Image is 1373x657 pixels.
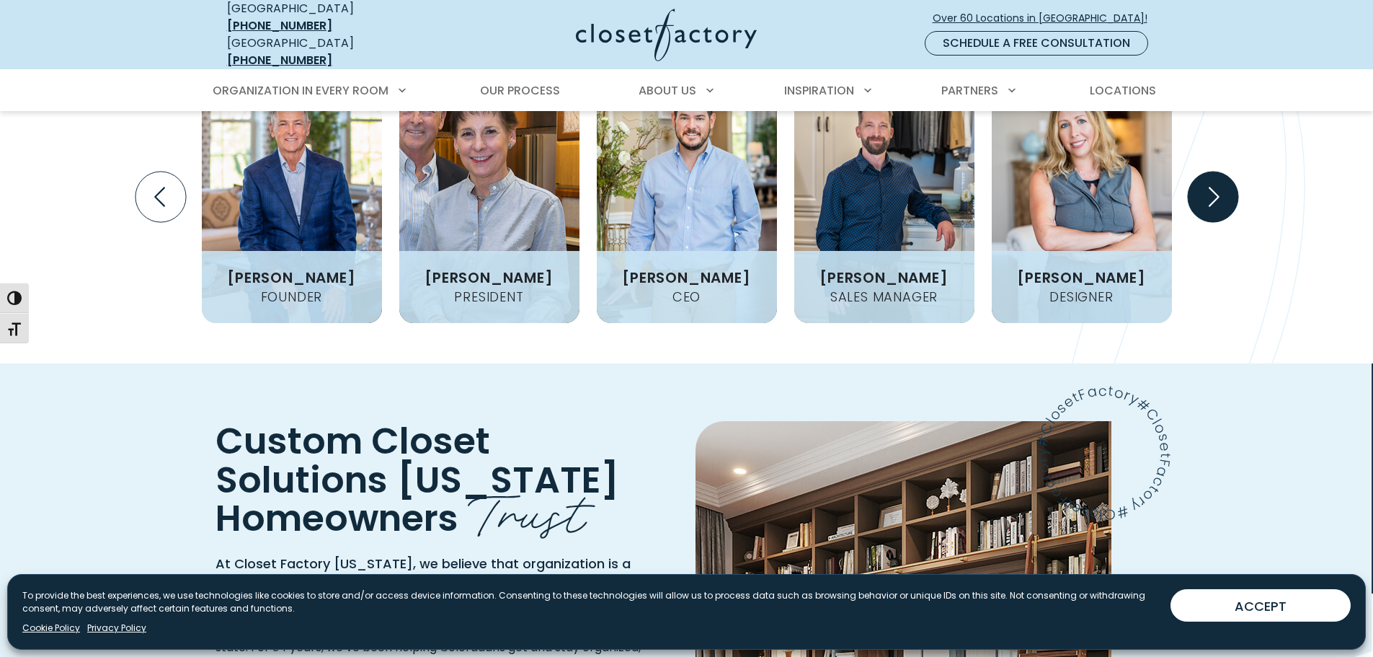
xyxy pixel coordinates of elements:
img: closet factory president polly [399,71,579,323]
h4: Founder [255,291,329,304]
span: Custom Closet Solutions [215,415,490,505]
a: [PHONE_NUMBER] [227,17,332,34]
span: Organization in Every Room [213,82,388,99]
span: Over 60 Locations in [GEOGRAPHIC_DATA]! [933,11,1159,26]
span: Our Process [480,82,560,99]
img: closet factory owner [202,71,382,323]
h3: [PERSON_NAME] [814,270,954,285]
h3: [PERSON_NAME] [419,270,559,285]
h4: President [448,291,529,304]
a: Over 60 Locations in [GEOGRAPHIC_DATA]! [932,6,1160,31]
a: Schedule a Free Consultation [925,31,1148,56]
span: About Us [639,82,696,99]
span: Inspiration [784,82,854,99]
button: Previous slide [130,166,192,228]
h3: [PERSON_NAME] [1011,270,1151,285]
img: Closet Factory Denver Elizabeth Allen [992,71,1172,323]
span: [US_STATE] Homeowners [215,454,619,544]
button: ACCEPT [1170,589,1351,622]
button: Next slide [1182,166,1244,228]
span: Locations [1090,82,1156,99]
img: Closet Factory Denver Steve Pfaeffle [794,71,974,323]
p: To provide the best experiences, we use technologies like cookies to store and/or access device i... [22,589,1159,615]
h4: Sales Manager [825,291,943,304]
div: [GEOGRAPHIC_DATA] [227,35,436,69]
strong: At Closet Factory [US_STATE], we believe that organization is a necessary feature of a well-lived... [215,555,631,592]
span: Partners [941,82,998,99]
h3: [PERSON_NAME] [221,270,361,285]
span: Trust [468,471,586,548]
a: Cookie Policy [22,622,80,635]
a: [PHONE_NUMBER] [227,52,332,69]
img: Closet Factory Denver Doug Lestikow [597,71,777,323]
img: Closet Factory Logo [576,9,757,61]
a: Privacy Policy [87,622,146,635]
h4: CEO [667,291,706,304]
nav: Primary Menu [203,71,1171,111]
h4: Designer [1044,291,1119,304]
h3: [PERSON_NAME] [616,270,756,285]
